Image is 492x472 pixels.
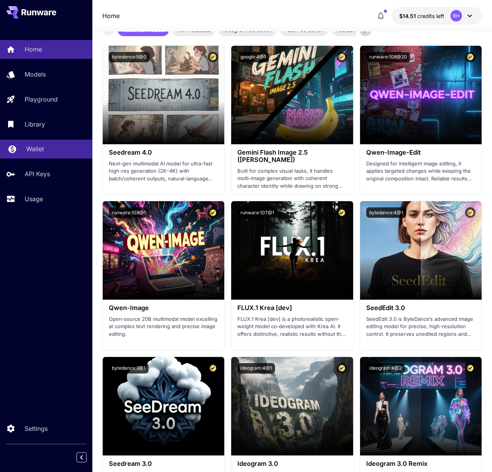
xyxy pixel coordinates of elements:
button: Certified Model – Vetted for best performance and includes a commercial license. [337,52,347,62]
p: Usage [25,194,43,203]
h3: Ideogram 3.0 [237,460,347,467]
p: Settings [25,424,48,433]
button: Certified Model – Vetted for best performance and includes a commercial license. [208,363,218,374]
span: credits left [417,13,444,19]
button: bytedance:5@0 [109,52,150,62]
p: FLUX.1 Krea [dev] is a photorealistic open-weight model co‑developed with Krea AI. It offers dist... [237,315,347,338]
p: Library [25,120,45,129]
button: ideogram:4@2 [366,363,405,374]
button: Certified Model – Vetted for best performance and includes a commercial license. [465,363,475,374]
p: Home [25,45,42,54]
h3: Ideogram 3.0 Remix [366,460,475,467]
a: Home [102,11,120,20]
button: Collapse sidebar [77,452,87,462]
iframe: Chat Widget [454,435,492,472]
p: Next-gen multimodal AI model for ultra-fast high-res generation (2K–4K) with batch/coherent outpu... [109,160,218,183]
span: $14.51 [399,13,417,19]
button: Certified Model – Vetted for best performance and includes a commercial license. [337,363,347,374]
button: runware:108@20 [366,52,410,62]
button: Certified Model – Vetted for best performance and includes a commercial license. [337,207,347,218]
img: alt [360,201,482,300]
button: Certified Model – Vetted for best performance and includes a commercial license. [465,207,475,218]
button: bytedance:3@1 [109,363,148,374]
img: alt [103,46,224,144]
h3: Seedream 3.0 [109,460,218,467]
button: runware:108@1 [109,207,149,218]
h3: Gemini Flash Image 2.5 ([PERSON_NAME]) [237,149,347,163]
button: ideogram:4@1 [237,363,275,374]
h3: Qwen-Image-Edit [366,149,475,156]
button: Certified Model – Vetted for best performance and includes a commercial license. [208,207,218,218]
button: $14.50577RH [392,7,482,25]
button: google:4@1 [237,52,269,62]
p: SeedEdit 3.0 is ByteDance’s advanced image editing model for precise, high-resolution control. It... [366,315,475,338]
button: bytedance:4@1 [366,207,406,218]
p: Models [25,70,46,79]
img: alt [231,357,353,455]
nav: breadcrumb [102,11,120,20]
img: alt [231,46,353,144]
div: Collapse sidebar [82,450,92,464]
p: Designed for intelligent image editing, it applies targeted changes while keeping the original co... [366,160,475,183]
div: RH [450,10,462,22]
h3: Qwen-Image [109,304,218,312]
button: runware:107@1 [237,207,277,218]
p: Built for complex visual tasks, it handles multi-image generation with coherent character identit... [237,167,347,190]
div: $14.50577 [399,12,444,20]
button: Certified Model – Vetted for best performance and includes a commercial license. [208,52,218,62]
h3: Seedream 4.0 [109,149,218,156]
h3: SeedEdit 3.0 [366,304,475,312]
img: alt [103,357,224,455]
h3: FLUX.1 Krea [dev] [237,304,347,312]
img: alt [360,46,482,144]
img: alt [360,357,482,455]
img: alt [103,201,224,300]
p: Open‑source 20B multimodal model excelling at complex text rendering and precise image editing. [109,315,218,338]
img: alt [231,201,353,300]
p: Playground [25,95,58,104]
p: Wallet [26,144,44,153]
button: Certified Model – Vetted for best performance and includes a commercial license. [465,52,475,62]
p: API Keys [25,169,50,178]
